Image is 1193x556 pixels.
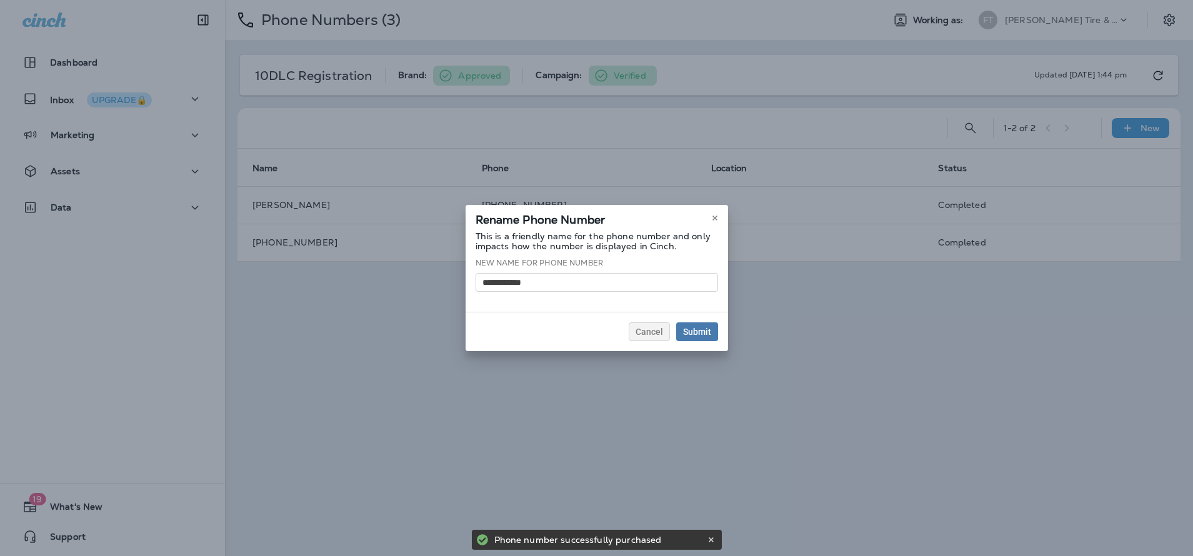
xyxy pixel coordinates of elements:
label: New name for phone number [476,258,604,268]
span: Submit [683,327,711,336]
div: Rename Phone Number [466,205,728,231]
button: Cancel [629,322,670,341]
span: Cancel [636,327,663,336]
p: This is a friendly name for the phone number and only impacts how the number is displayed in Cinch. [476,231,718,251]
div: Phone number successfully purchased [494,530,704,550]
button: Submit [676,322,718,341]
